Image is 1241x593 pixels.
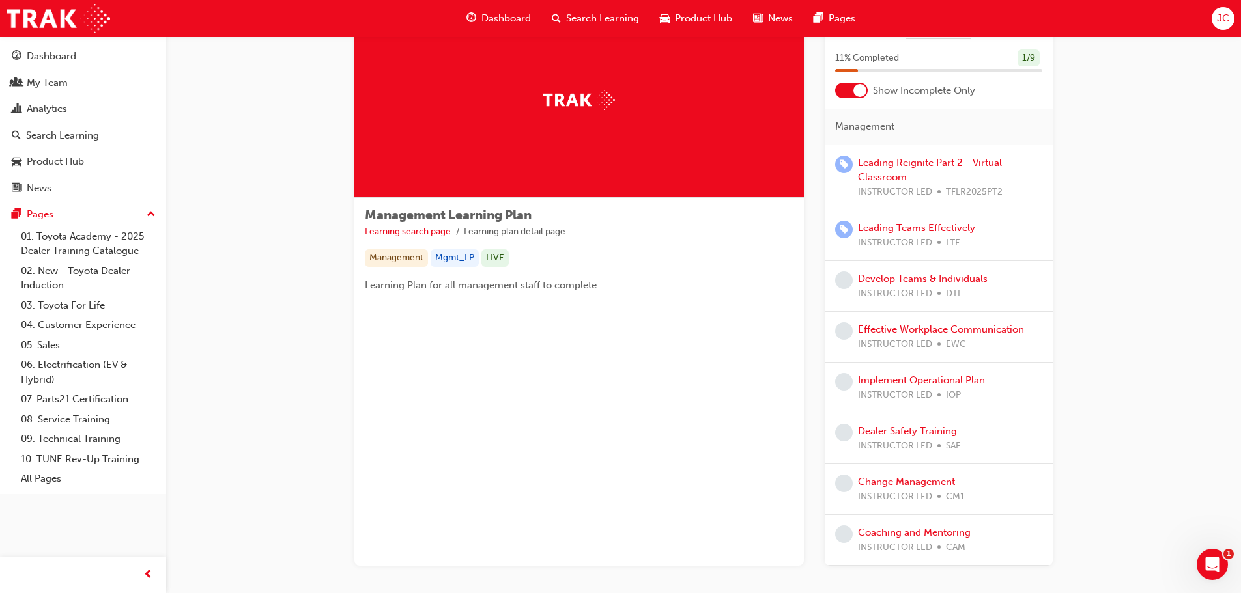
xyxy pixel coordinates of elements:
[858,425,957,437] a: Dealer Safety Training
[5,124,161,148] a: Search Learning
[835,373,853,391] span: learningRecordVerb_NONE-icon
[16,389,161,409] a: 07. Parts21 Certification
[481,249,509,267] div: LIVE
[858,374,985,386] a: Implement Operational Plan
[481,11,531,26] span: Dashboard
[873,83,975,98] span: Show Incomplete Only
[660,10,670,27] span: car-icon
[946,439,960,454] span: SAF
[12,183,21,195] span: news-icon
[1197,549,1228,580] iframe: Intercom live chat
[16,227,161,261] a: 01. Toyota Academy - 2025 Dealer Training Catalogue
[858,439,932,454] span: INSTRUCTOR LED
[946,337,966,352] span: EWC
[858,222,975,234] a: Leading Teams Effectively
[946,540,965,555] span: CAM
[858,324,1024,335] a: Effective Workplace Communication
[16,296,161,316] a: 03. Toyota For Life
[5,42,161,202] button: DashboardMy TeamAnalyticsSearch LearningProduct HubNews
[835,424,853,441] span: learningRecordVerb_NONE-icon
[858,185,932,200] span: INSTRUCTOR LED
[835,51,899,66] span: 11 % Completed
[5,97,161,121] a: Analytics
[858,157,1002,184] a: Leading Reignite Part 2 - Virtual Classroom
[456,5,541,32] a: guage-iconDashboard
[27,181,51,196] div: News
[1217,11,1229,26] span: JC
[946,286,960,301] span: DTI
[147,206,156,223] span: up-icon
[835,525,853,543] span: learningRecordVerb_NONE-icon
[858,476,955,488] a: Change Management
[7,4,110,33] img: Trak
[858,337,932,352] span: INSTRUCTOR LED
[753,10,763,27] span: news-icon
[858,236,932,251] span: INSTRUCTOR LED
[27,154,84,169] div: Product Hub
[803,5,866,32] a: pages-iconPages
[946,185,1003,200] span: TFLR2025PT2
[835,119,894,134] span: Management
[16,261,161,296] a: 02. New - Toyota Dealer Induction
[365,249,428,267] div: Management
[27,102,67,117] div: Analytics
[5,176,161,200] a: News
[541,5,649,32] a: search-iconSearch Learning
[365,226,451,237] a: Learning search page
[12,77,21,89] span: people-icon
[858,273,988,284] a: Develop Teams & Individuals
[5,150,161,174] a: Product Hub
[552,10,561,27] span: search-icon
[5,202,161,227] button: Pages
[16,449,161,469] a: 10. TUNE Rev-Up Training
[12,130,21,142] span: search-icon
[12,103,21,115] span: chart-icon
[5,71,161,95] a: My Team
[431,249,479,267] div: Mgmt_LP
[464,225,565,240] li: Learning plan detail page
[16,315,161,335] a: 04. Customer Experience
[27,49,76,64] div: Dashboard
[26,128,99,143] div: Search Learning
[946,490,965,504] span: CM1
[743,5,803,32] a: news-iconNews
[649,5,743,32] a: car-iconProduct Hub
[365,208,532,223] span: Management Learning Plan
[835,156,853,173] span: learningRecordVerb_ENROLL-icon
[1212,7,1234,30] button: JC
[16,469,161,489] a: All Pages
[835,322,853,340] span: learningRecordVerb_NONE-icon
[858,490,932,504] span: INSTRUCTOR LED
[143,567,153,583] span: prev-icon
[675,11,732,26] span: Product Hub
[12,156,21,168] span: car-icon
[16,335,161,355] a: 05. Sales
[16,429,161,449] a: 09. Technical Training
[16,355,161,389] a: 06. Electrification (EV & Hybrid)
[16,409,161,430] a: 08. Service Training
[858,388,932,403] span: INSTRUCTOR LED
[946,388,961,403] span: IOP
[566,11,639,26] span: Search Learning
[5,44,161,68] a: Dashboard
[814,10,823,27] span: pages-icon
[27,76,68,90] div: My Team
[12,51,21,62] span: guage-icon
[543,90,615,110] img: Trak
[829,11,855,26] span: Pages
[1018,49,1040,67] div: 1 / 9
[1223,549,1234,559] span: 1
[946,236,960,251] span: LTE
[858,286,932,301] span: INSTRUCTOR LED
[12,209,21,221] span: pages-icon
[27,207,53,222] div: Pages
[858,527,971,538] a: Coaching and Mentoring
[835,221,853,238] span: learningRecordVerb_ENROLL-icon
[858,540,932,555] span: INSTRUCTOR LED
[466,10,476,27] span: guage-icon
[835,271,853,289] span: learningRecordVerb_NONE-icon
[365,279,597,291] span: Learning Plan for all management staff to complete
[768,11,793,26] span: News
